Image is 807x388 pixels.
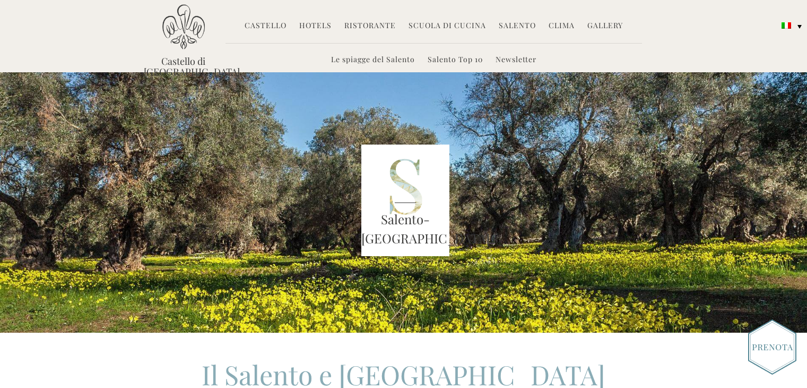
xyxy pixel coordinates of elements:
[361,145,449,256] img: S_Lett_green.png
[782,22,791,29] img: Italiano
[245,20,287,32] a: Castello
[299,20,332,32] a: Hotels
[496,54,536,66] a: Newsletter
[331,54,415,66] a: Le spiagge del Salento
[144,56,223,77] a: Castello di [GEOGRAPHIC_DATA]
[361,210,449,248] h3: Salento-[GEOGRAPHIC_DATA]
[549,20,575,32] a: Clima
[587,20,623,32] a: Gallery
[499,20,536,32] a: Salento
[344,20,396,32] a: Ristorante
[428,54,483,66] a: Salento Top 10
[748,319,796,375] img: Book_Button_Italian.png
[409,20,486,32] a: Scuola di Cucina
[162,4,205,49] img: Castello di Ugento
